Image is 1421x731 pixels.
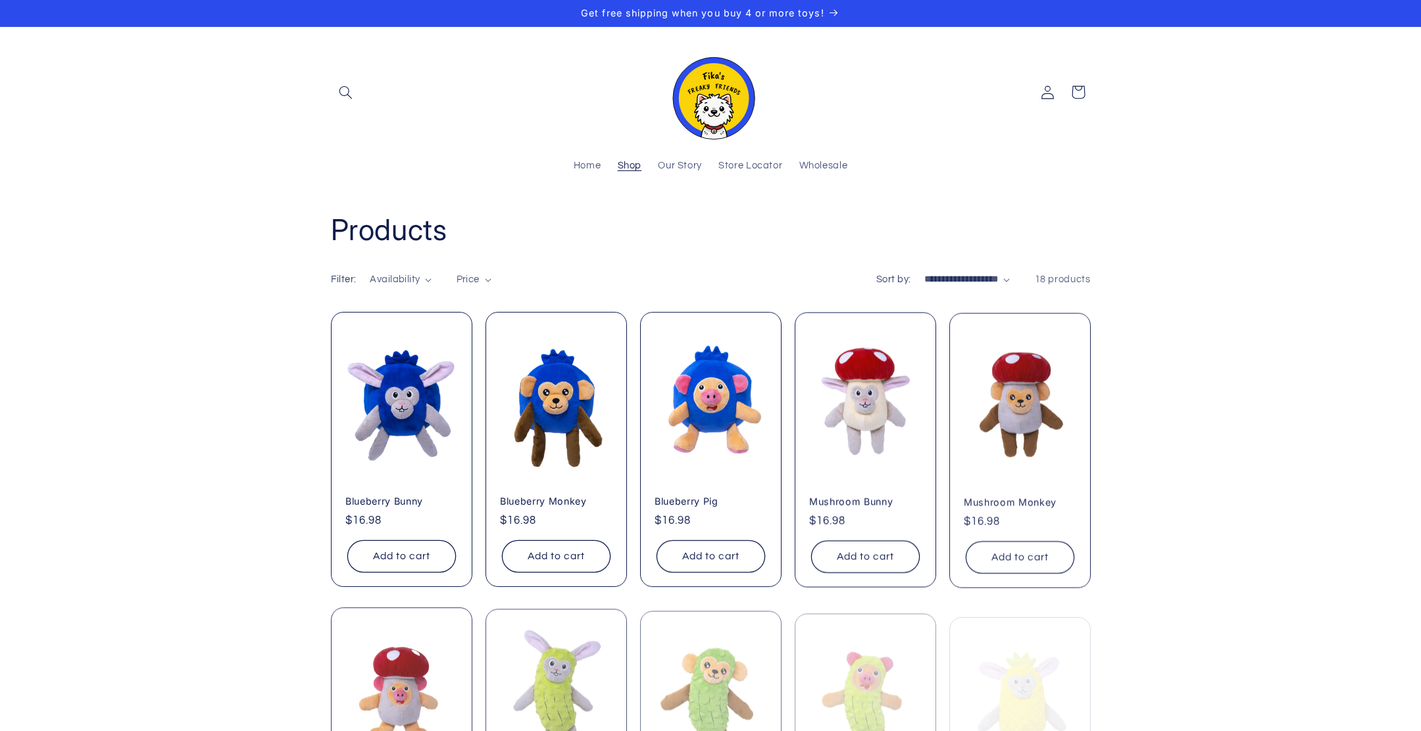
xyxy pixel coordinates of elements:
[876,274,910,284] label: Sort by:
[370,272,432,287] summary: Availability (0 selected)
[809,495,922,507] a: Mushroom Bunny
[710,152,791,181] a: Store Locator
[347,540,456,572] button: Add to cart
[331,272,357,287] h2: Filter:
[345,495,458,507] a: Blueberry Bunny
[650,152,710,181] a: Our Story
[658,160,702,172] span: Our Story
[718,160,782,172] span: Store Locator
[655,495,767,507] a: Blueberry Pig
[664,45,757,139] img: Fika's Freaky Friends
[457,272,491,287] summary: Price
[657,540,765,572] button: Add to cart
[609,152,650,181] a: Shop
[1035,274,1091,284] span: 18 products
[618,160,642,172] span: Shop
[502,540,611,572] button: Add to cart
[457,274,480,284] span: Price
[331,77,361,107] summary: Search
[966,540,1074,572] button: Add to cart
[791,152,856,181] a: Wholesale
[799,160,848,172] span: Wholesale
[574,160,601,172] span: Home
[331,211,1091,249] h1: Products
[811,540,920,572] button: Add to cart
[370,274,420,284] span: Availability
[964,495,1076,507] a: Mushroom Monkey
[565,152,609,181] a: Home
[581,7,824,18] span: Get free shipping when you buy 4 or more toys!
[659,40,762,145] a: Fika's Freaky Friends
[500,495,612,507] a: Blueberry Monkey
